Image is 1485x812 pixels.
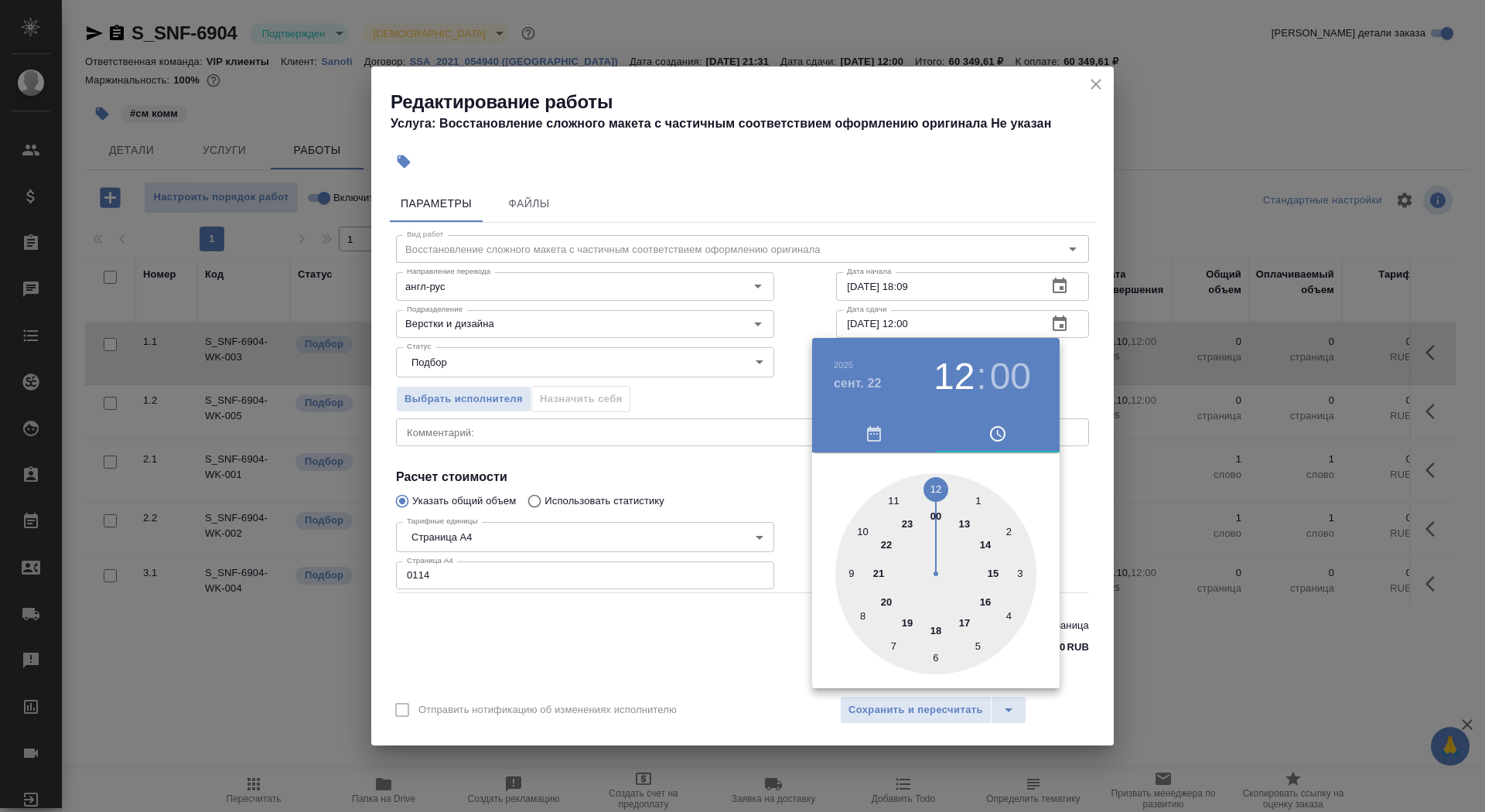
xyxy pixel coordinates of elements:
[834,374,882,393] button: сент. 22
[934,355,975,398] button: 12
[990,355,1031,398] button: 00
[976,355,986,398] h3: :
[834,360,853,370] button: 2025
